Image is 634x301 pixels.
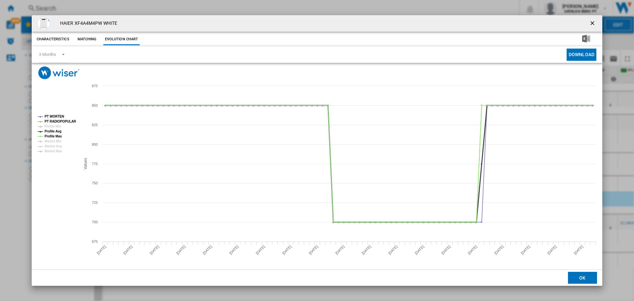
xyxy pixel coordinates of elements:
[57,20,117,27] h4: HAIER XF4A4M4PW WHITE
[335,245,345,255] tspan: [DATE]
[92,103,98,107] tspan: 850
[45,149,62,153] tspan: Market Max
[414,245,425,255] tspan: [DATE]
[586,17,600,30] button: getI18NText('BUTTONS.CLOSE_DIALOG')
[73,33,102,45] button: Matching
[255,245,266,255] tspan: [DATE]
[37,17,50,30] img: 114700_0.jpg
[92,201,98,205] tspan: 725
[32,15,602,286] md-dialog: Product popup
[45,115,64,118] tspan: PT WORTEN
[92,240,98,244] tspan: 675
[582,35,590,43] img: excel-24x24.png
[45,144,62,148] tspan: Market Avg
[45,120,76,123] tspan: PT RADIOPOPULAR
[45,130,61,133] tspan: Profile Avg
[83,158,88,169] tspan: Values
[123,245,133,255] tspan: [DATE]
[546,245,557,255] tspan: [DATE]
[92,162,98,166] tspan: 775
[38,66,80,79] img: logo_wiser_300x94.png
[573,245,584,255] tspan: [DATE]
[387,245,398,255] tspan: [DATE]
[589,20,597,28] ng-md-icon: getI18NText('BUTTONS.CLOSE_DIALOG')
[229,245,239,255] tspan: [DATE]
[149,245,160,255] tspan: [DATE]
[568,272,597,284] button: OK
[308,245,319,255] tspan: [DATE]
[520,245,531,255] tspan: [DATE]
[572,33,601,45] button: Download in Excel
[175,245,186,255] tspan: [DATE]
[92,123,98,127] tspan: 825
[440,245,451,255] tspan: [DATE]
[39,52,56,57] div: 3 Months
[96,245,107,255] tspan: [DATE]
[361,245,372,255] tspan: [DATE]
[92,220,98,224] tspan: 700
[92,142,98,146] tspan: 800
[45,139,61,143] tspan: Market Min
[567,49,596,61] button: Download
[103,33,140,45] button: Evolution chart
[92,84,98,88] tspan: 875
[92,181,98,185] tspan: 750
[202,245,213,255] tspan: [DATE]
[467,245,478,255] tspan: [DATE]
[494,245,505,255] tspan: [DATE]
[45,134,62,138] tspan: Profile Max
[281,245,292,255] tspan: [DATE]
[45,125,61,128] tspan: Profile Min
[35,33,71,45] button: Characteristics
